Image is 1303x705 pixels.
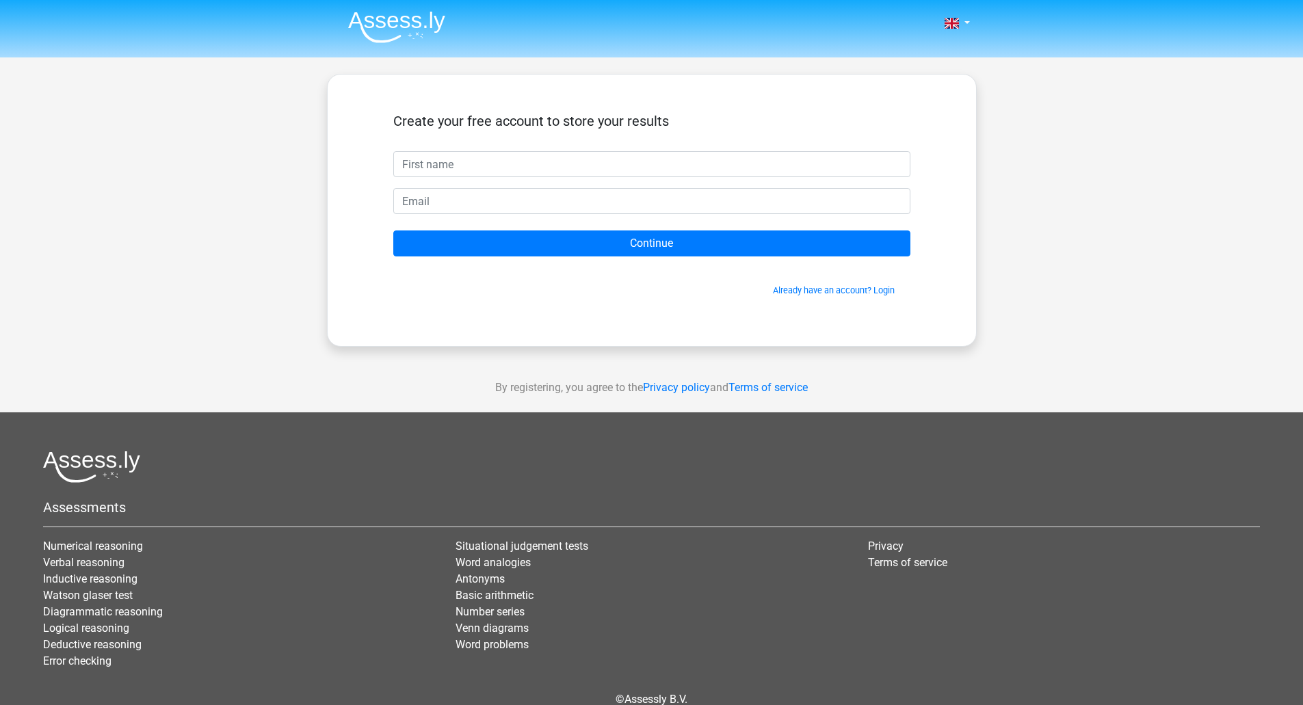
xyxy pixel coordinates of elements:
[43,572,137,585] a: Inductive reasoning
[456,572,505,585] a: Antonyms
[456,622,529,635] a: Venn diagrams
[728,381,808,394] a: Terms of service
[456,638,529,651] a: Word problems
[348,11,445,43] img: Assessly
[43,654,111,667] a: Error checking
[643,381,710,394] a: Privacy policy
[773,285,895,295] a: Already have an account? Login
[456,540,588,553] a: Situational judgement tests
[868,556,947,569] a: Terms of service
[43,638,142,651] a: Deductive reasoning
[43,589,133,602] a: Watson glaser test
[43,540,143,553] a: Numerical reasoning
[456,589,534,602] a: Basic arithmetic
[393,230,910,256] input: Continue
[43,556,124,569] a: Verbal reasoning
[393,113,910,129] h5: Create your free account to store your results
[393,188,910,214] input: Email
[868,540,904,553] a: Privacy
[43,451,140,483] img: Assessly logo
[43,605,163,618] a: Diagrammatic reasoning
[43,499,1260,516] h5: Assessments
[43,622,129,635] a: Logical reasoning
[456,605,525,618] a: Number series
[456,556,531,569] a: Word analogies
[393,151,910,177] input: First name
